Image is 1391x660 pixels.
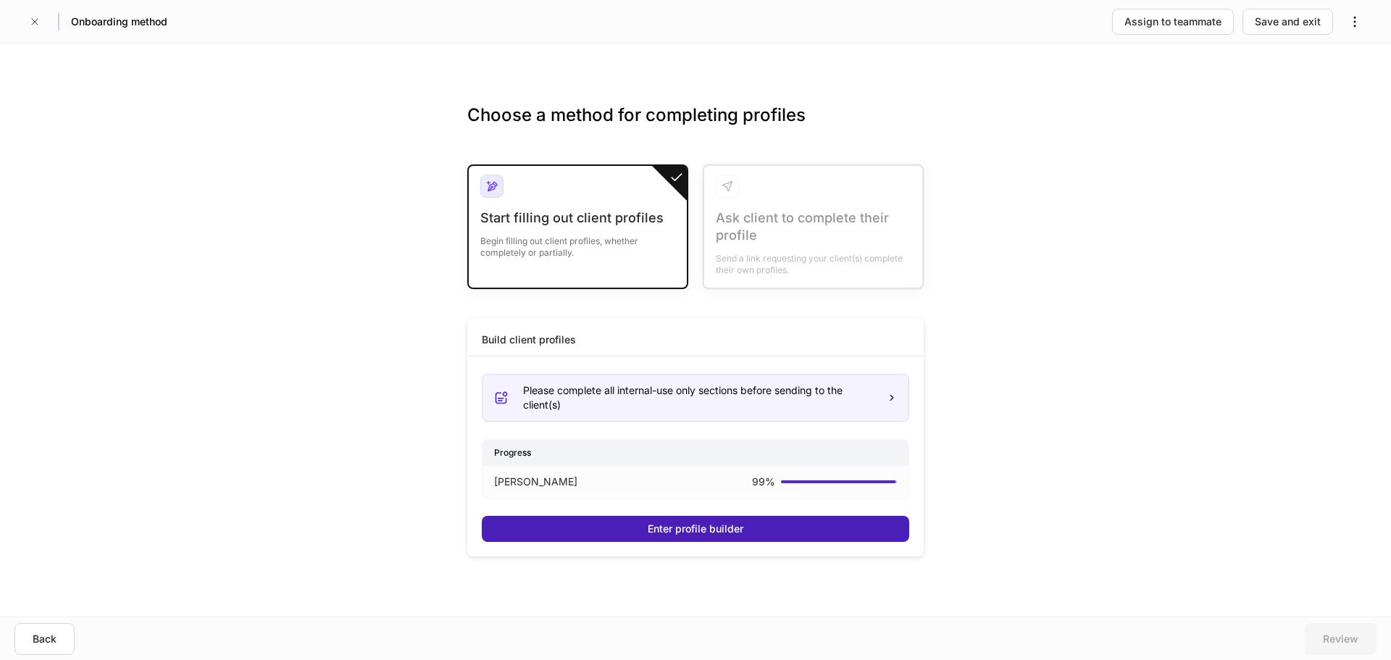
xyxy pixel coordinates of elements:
[1242,9,1333,35] button: Save and exit
[14,623,75,655] button: Back
[482,516,909,542] button: Enter profile builder
[467,104,924,150] h3: Choose a method for completing profiles
[1112,9,1234,35] button: Assign to teammate
[1124,14,1221,29] div: Assign to teammate
[523,383,875,412] div: Please complete all internal-use only sections before sending to the client(s)
[752,475,775,489] p: 99 %
[33,632,57,646] div: Back
[648,522,743,536] div: Enter profile builder
[71,14,167,29] h5: Onboarding method
[1323,632,1358,646] div: Review
[494,475,577,489] p: [PERSON_NAME]
[1305,623,1377,655] button: Review
[480,209,675,227] div: Start filling out client profiles
[480,227,675,259] div: Begin filling out client profiles, whether completely or partially.
[483,440,908,465] div: Progress
[1255,14,1321,29] div: Save and exit
[482,333,576,347] div: Build client profiles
